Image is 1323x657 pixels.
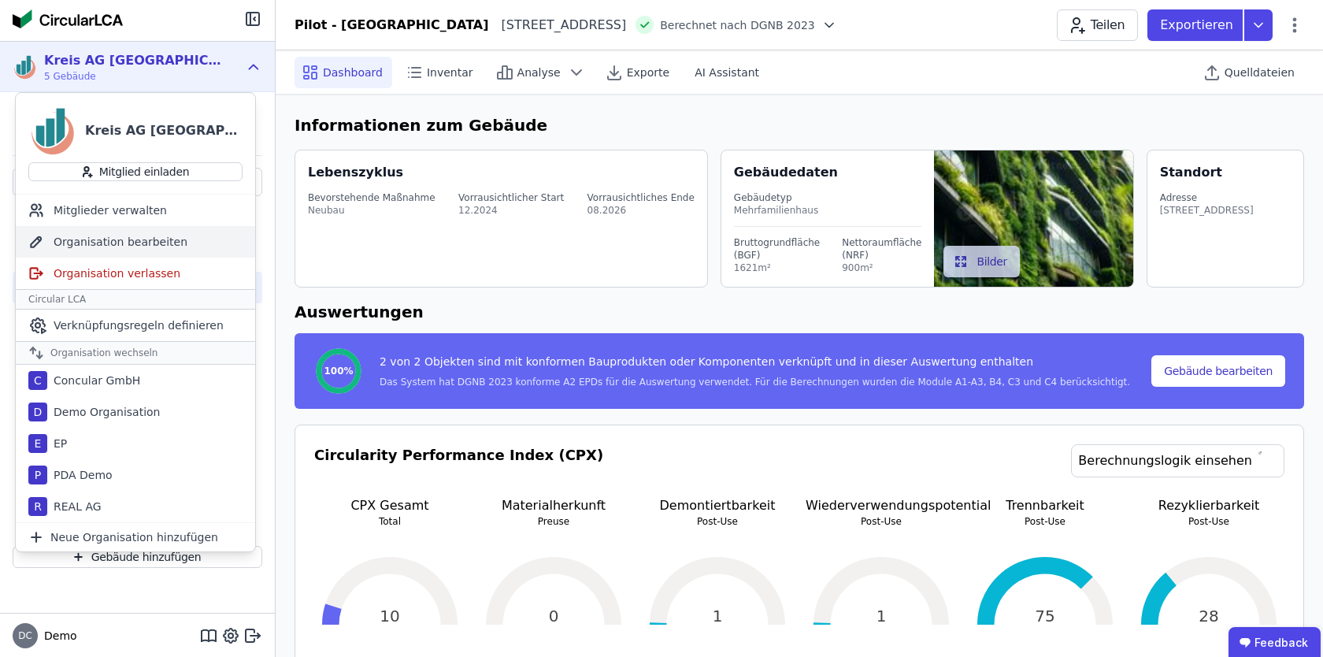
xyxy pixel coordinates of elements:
p: Post-Use [969,515,1121,528]
span: DC [18,631,32,640]
div: [STREET_ADDRESS] [1160,204,1254,217]
p: Post-Use [642,515,793,528]
h6: Auswertungen [295,300,1304,324]
button: Gebäude bearbeiten [1151,355,1285,387]
div: Adresse [1160,191,1254,204]
div: Kreis AG [GEOGRAPHIC_DATA] [44,51,225,70]
div: Circular LCA [16,289,255,310]
p: Total [314,515,465,528]
div: 08.2026 [587,204,695,217]
img: Kreis AG Germany [13,54,38,80]
span: Berechnet nach DGNB 2023 [660,17,815,33]
span: Analyse [517,65,561,80]
p: Trennbarkeit [969,496,1121,515]
p: Wiederverwendungspotential [806,496,957,515]
div: Bruttogrundfläche (BGF) [734,236,820,262]
button: Gebäude hinzufügen [13,546,262,568]
div: Bevorstehende Maßnahme [308,191,435,204]
div: Organisation bearbeiten [16,226,255,258]
div: Neubau [308,204,435,217]
div: Lebenszyklus [308,163,403,182]
div: Gebäudedaten [734,163,935,182]
div: PDA Demo [47,467,113,483]
div: Standort [1160,163,1222,182]
span: AI Assistant [695,65,759,80]
span: 100% [324,365,353,377]
span: 5 Gebäude [44,70,225,83]
div: E [28,434,47,453]
div: D [28,403,47,421]
h6: Informationen zum Gebäude [295,113,1304,137]
div: Das System hat DGNB 2023 konforme A2 EPDs für die Auswertung verwendet. Für die Berechnungen wurd... [380,376,1130,388]
div: Pilot - [GEOGRAPHIC_DATA] [295,16,489,35]
div: C [28,371,47,390]
span: Dashboard [323,65,383,80]
p: Exportieren [1160,16,1236,35]
img: Kreis AG Germany [28,106,79,156]
span: Inventar [427,65,473,80]
div: 900m² [842,262,921,274]
span: Exporte [627,65,669,80]
p: Post-Use [806,515,957,528]
div: 2 von 2 Objekten sind mit konformen Bauprodukten oder Komponenten verknüpft und in dieser Auswert... [380,354,1130,376]
button: Bilder [943,246,1020,277]
div: Vorrausichtlicher Start [458,191,564,204]
div: Vorrausichtliches Ende [587,191,695,204]
div: Gebäudetyp [734,191,922,204]
div: Mitglieder verwalten [16,195,255,226]
p: Rezyklierbarkeit [1133,496,1284,515]
button: Mitglied einladen [28,162,243,181]
p: CPX Gesamt [314,496,465,515]
div: EP [47,436,67,451]
p: Materialherkunft [478,496,629,515]
div: Nettoraumfläche (NRF) [842,236,921,262]
div: Mehrfamilienhaus [734,204,922,217]
div: Demo Organisation [47,404,161,420]
p: Preuse [478,515,629,528]
div: Concular GmbH [47,373,140,388]
div: REAL AG [47,499,102,514]
h3: Circularity Performance Index (CPX) [314,444,603,496]
a: Berechnungslogik einsehen [1071,444,1284,477]
span: Demo [38,628,77,644]
img: Concular [13,9,123,28]
div: 1621m² [734,262,820,274]
span: Neue Organisation hinzufügen [50,529,218,545]
div: R [28,497,47,516]
button: Teilen [1057,9,1138,41]
div: Organisation wechseln [16,341,255,365]
div: Organisation verlassen [16,258,255,289]
span: Quelldateien [1225,65,1295,80]
div: [STREET_ADDRESS] [489,16,627,35]
div: Kreis AG [GEOGRAPHIC_DATA] [85,121,243,140]
div: P [28,466,47,484]
p: Demontiertbarkeit [642,496,793,515]
div: 12.2024 [458,204,564,217]
p: Post-Use [1133,515,1284,528]
span: Verknüpfungsregeln definieren [54,317,224,333]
